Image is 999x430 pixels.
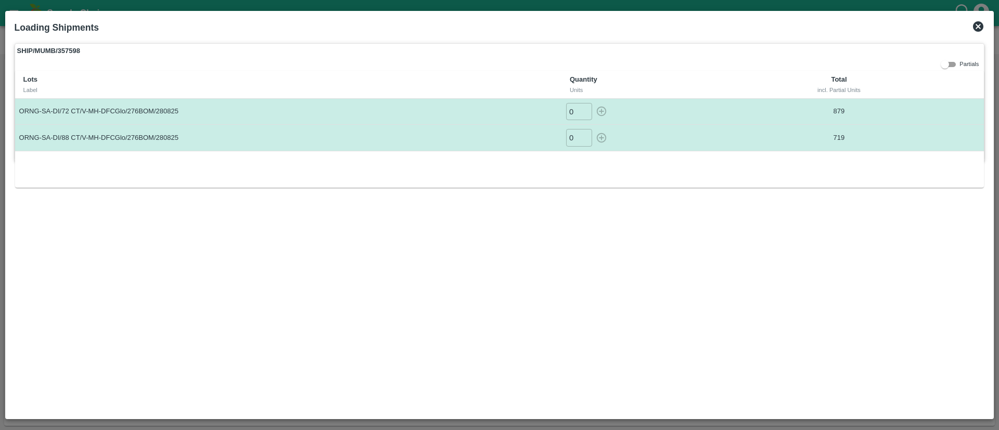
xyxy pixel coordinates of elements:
strong: SHIP/MUMB/357598 [17,46,80,56]
b: Total [831,75,847,83]
p: 879 [758,107,919,116]
td: ORNG-SA-DI/88 CT/V-MH-DFCGlo/276BOM/280825 [15,125,561,151]
div: Units [570,85,746,95]
input: 0 [566,103,592,120]
div: Label [23,85,553,95]
b: Quantity [570,75,597,83]
div: Partials [939,58,979,71]
td: ORNG-SA-DI/72 CT/V-MH-DFCGlo/276BOM/280825 [15,98,561,124]
b: Lots [23,75,37,83]
p: 719 [758,133,919,143]
b: Loading Shipments [15,22,99,33]
div: incl. Partial Units [762,85,915,95]
input: 0 [566,129,592,146]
